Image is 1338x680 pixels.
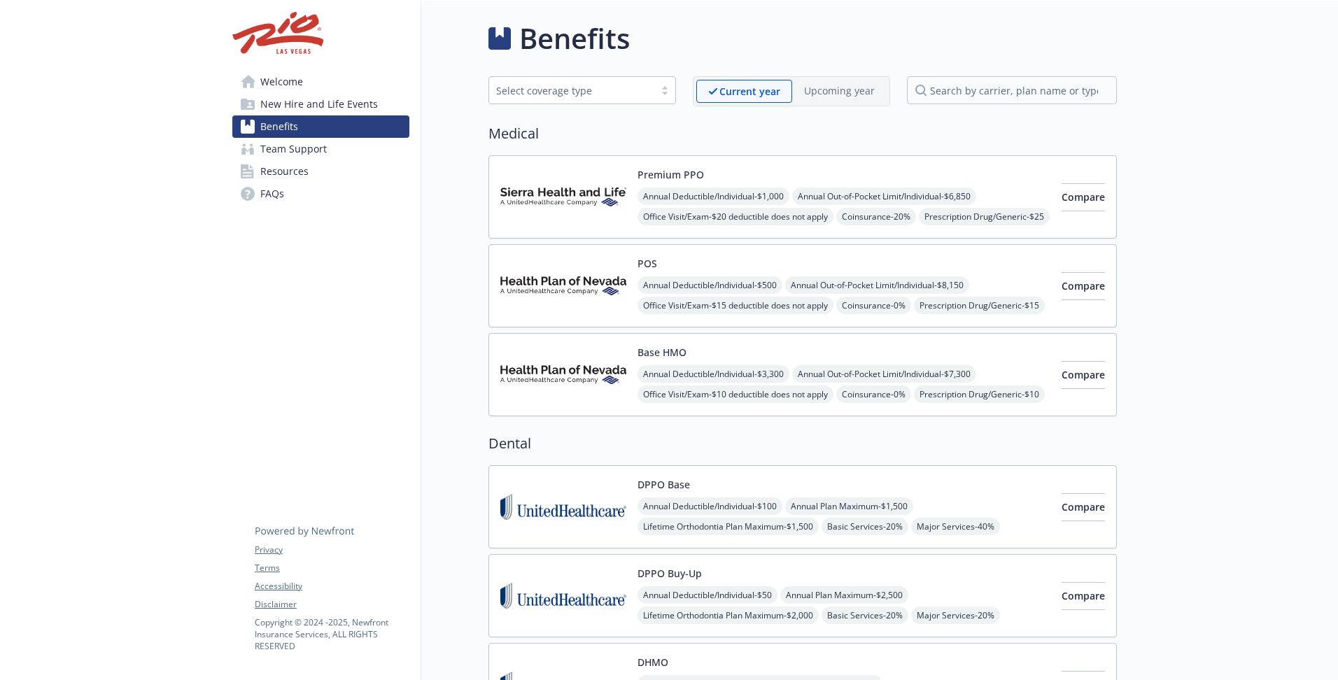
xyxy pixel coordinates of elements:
[500,477,626,537] img: United Healthcare Insurance Company carrier logo
[1062,493,1105,521] button: Compare
[260,138,327,160] span: Team Support
[1062,190,1105,204] span: Compare
[836,385,911,403] span: Coinsurance - 0%
[785,497,913,515] span: Annual Plan Maximum - $1,500
[260,115,298,138] span: Benefits
[836,208,916,225] span: Coinsurance - 20%
[255,544,409,556] a: Privacy
[1062,368,1105,381] span: Compare
[822,607,908,624] span: Basic Services - 20%
[1062,361,1105,389] button: Compare
[638,167,704,182] button: Premium PPO
[911,607,1000,624] span: Major Services - 20%
[919,208,1050,225] span: Prescription Drug/Generic - $25
[500,256,626,316] img: Health Plan of Nevada, Inc. carrier logo
[232,160,409,183] a: Resources
[785,276,969,294] span: Annual Out-of-Pocket Limit/Individual - $8,150
[1062,589,1105,602] span: Compare
[638,566,702,581] button: DPPO Buy-Up
[1062,272,1105,300] button: Compare
[232,138,409,160] a: Team Support
[232,115,409,138] a: Benefits
[232,183,409,205] a: FAQs
[822,518,908,535] span: Basic Services - 20%
[1062,582,1105,610] button: Compare
[638,345,686,360] button: Base HMO
[1062,279,1105,292] span: Compare
[836,297,911,314] span: Coinsurance - 0%
[911,518,1000,535] span: Major Services - 40%
[519,17,630,59] h1: Benefits
[638,276,782,294] span: Annual Deductible/Individual - $500
[232,93,409,115] a: New Hire and Life Events
[638,477,690,492] button: DPPO Base
[914,385,1045,403] span: Prescription Drug/Generic - $10
[500,566,626,625] img: United Healthcare Insurance Company carrier logo
[792,187,976,205] span: Annual Out-of-Pocket Limit/Individual - $6,850
[638,497,782,515] span: Annual Deductible/Individual - $100
[780,586,908,604] span: Annual Plan Maximum - $2,500
[488,433,1117,454] h2: Dental
[255,598,409,611] a: Disclaimer
[792,80,887,103] span: Upcoming year
[638,518,819,535] span: Lifetime Orthodontia Plan Maximum - $1,500
[260,93,378,115] span: New Hire and Life Events
[804,83,875,98] p: Upcoming year
[1062,183,1105,211] button: Compare
[638,208,833,225] span: Office Visit/Exam - $20 deductible does not apply
[719,84,780,99] p: Current year
[496,83,647,98] div: Select coverage type
[255,562,409,574] a: Terms
[914,297,1045,314] span: Prescription Drug/Generic - $15
[488,123,1117,144] h2: Medical
[255,580,409,593] a: Accessibility
[638,655,668,670] button: DHMO
[638,297,833,314] span: Office Visit/Exam - $15 deductible does not apply
[638,607,819,624] span: Lifetime Orthodontia Plan Maximum - $2,000
[260,71,303,93] span: Welcome
[1062,500,1105,513] span: Compare
[260,160,309,183] span: Resources
[792,365,976,383] span: Annual Out-of-Pocket Limit/Individual - $7,300
[255,616,409,652] p: Copyright © 2024 - 2025 , Newfront Insurance Services, ALL RIGHTS RESERVED
[638,365,789,383] span: Annual Deductible/Individual - $3,300
[907,76,1117,104] input: search by carrier, plan name or type
[260,183,284,205] span: FAQs
[638,187,789,205] span: Annual Deductible/Individual - $1,000
[638,256,657,271] button: POS
[232,71,409,93] a: Welcome
[500,345,626,404] img: Health Plan of Nevada, Inc. carrier logo
[500,167,626,227] img: Sierra Health and Life Insurance Co Inc carrier logo
[638,586,777,604] span: Annual Deductible/Individual - $50
[638,385,833,403] span: Office Visit/Exam - $10 deductible does not apply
